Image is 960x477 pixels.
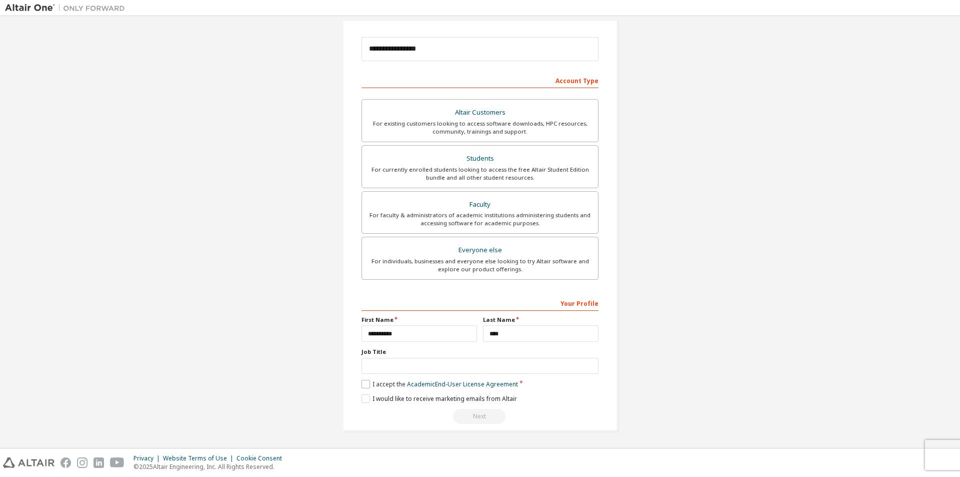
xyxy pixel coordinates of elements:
[368,211,592,227] div: For faculty & administrators of academic institutions administering students and accessing softwa...
[368,198,592,212] div: Faculty
[368,152,592,166] div: Students
[361,348,598,356] label: Job Title
[133,462,288,471] p: © 2025 Altair Engineering, Inc. All Rights Reserved.
[361,295,598,311] div: Your Profile
[163,454,236,462] div: Website Terms of Use
[60,457,71,468] img: facebook.svg
[368,120,592,136] div: For existing customers looking to access software downloads, HPC resources, community, trainings ...
[361,394,517,403] label: I would like to receive marketing emails from Altair
[483,316,598,324] label: Last Name
[368,106,592,120] div: Altair Customers
[93,457,104,468] img: linkedin.svg
[77,457,87,468] img: instagram.svg
[236,454,288,462] div: Cookie Consent
[361,409,598,424] div: Read and acccept EULA to continue
[368,257,592,273] div: For individuals, businesses and everyone else looking to try Altair software and explore our prod...
[368,166,592,182] div: For currently enrolled students looking to access the free Altair Student Edition bundle and all ...
[361,380,518,388] label: I accept the
[361,72,598,88] div: Account Type
[361,316,477,324] label: First Name
[3,457,54,468] img: altair_logo.svg
[5,3,130,13] img: Altair One
[110,457,124,468] img: youtube.svg
[407,380,518,388] a: Academic End-User License Agreement
[133,454,163,462] div: Privacy
[368,243,592,257] div: Everyone else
